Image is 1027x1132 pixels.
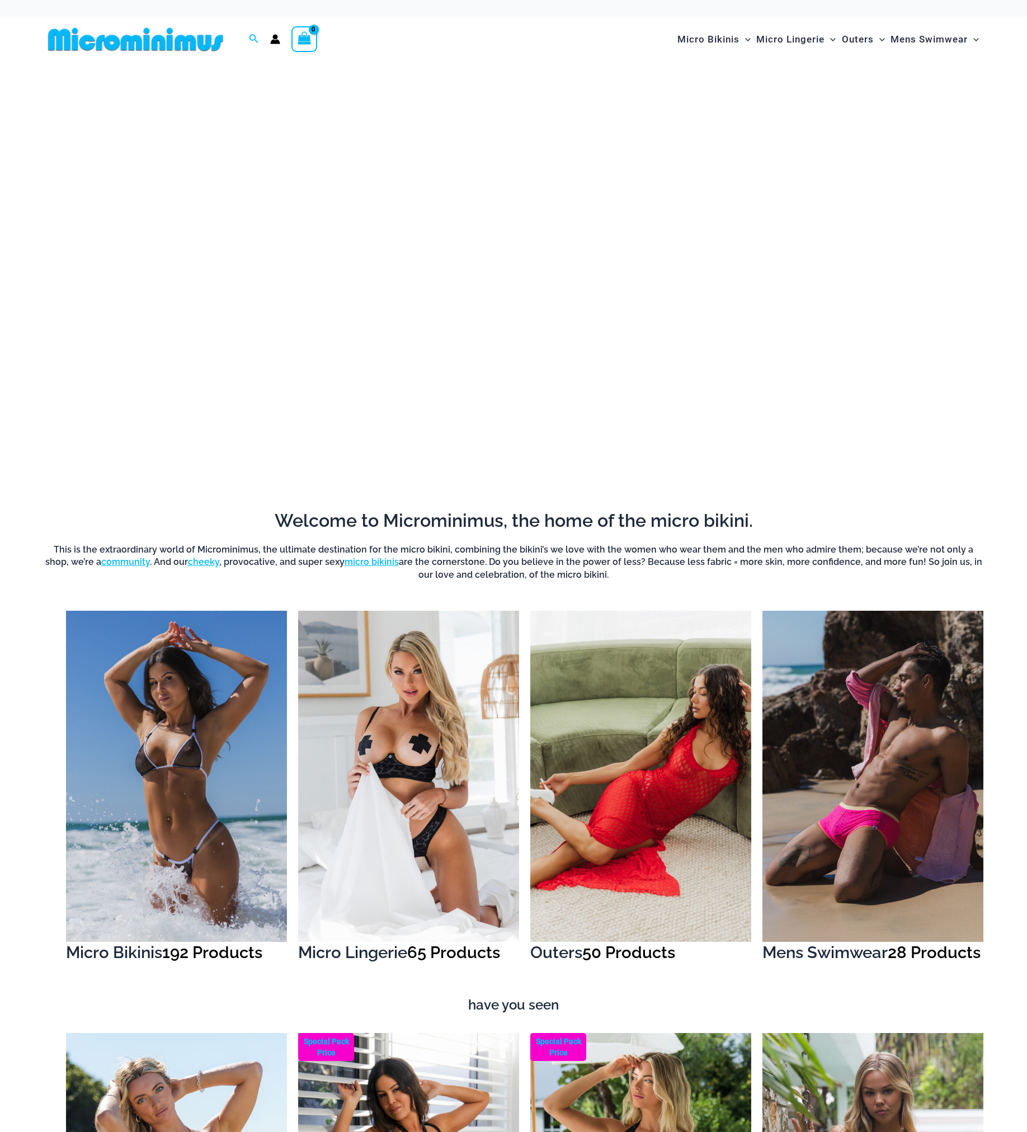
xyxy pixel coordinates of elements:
[298,1036,354,1058] b: Special Pack Price
[44,544,983,581] h6: This is the extraordinary world of Microminimus, the ultimate destination for the micro bikini, c...
[162,943,262,962] mark: 192 Products
[66,611,287,975] a: Visit product category Micro Bikinis
[739,25,751,54] span: Menu Toggle
[530,1036,586,1058] b: Special Pack Price
[44,27,228,52] img: MM SHOP LOGO FLAT
[530,942,751,963] h2: Outers
[673,21,983,58] nav: Site Navigation
[44,997,983,1013] h4: have you seen
[291,26,317,52] a: View Shopping Cart, empty
[677,25,739,54] span: Micro Bikinis
[968,25,979,54] span: Menu Toggle
[298,611,519,975] a: Visit product category Micro Lingerie
[762,942,983,963] h2: Mens Swimwear
[756,25,825,54] span: Micro Lingerie
[101,556,150,567] a: community
[298,611,519,942] img: Micro Lingerie
[249,32,259,46] a: Search icon link
[888,943,981,962] mark: 28 Products
[530,611,751,942] img: Outers
[530,611,751,975] a: Visit product category Outers
[298,942,519,963] h2: Micro Lingerie
[825,25,836,54] span: Menu Toggle
[582,943,675,962] mark: 50 Products
[188,556,219,567] a: cheeky
[762,611,983,942] img: Mens Swimwear
[888,22,982,56] a: Mens SwimwearMenu ToggleMenu Toggle
[874,25,885,54] span: Menu Toggle
[407,943,500,962] mark: 65 Products
[675,22,753,56] a: Micro BikinisMenu ToggleMenu Toggle
[753,22,838,56] a: Micro LingerieMenu ToggleMenu Toggle
[842,25,874,54] span: Outers
[345,556,399,567] a: micro bikinis
[891,25,968,54] span: Mens Swimwear
[270,34,280,44] a: Account icon link
[44,509,983,532] h2: Welcome to Microminimus, the home of the micro bikini.
[66,942,287,963] h2: Micro Bikinis
[762,611,983,975] a: Visit product category Mens Swimwear
[66,611,287,942] img: Micro Bikinis
[839,22,888,56] a: OutersMenu ToggleMenu Toggle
